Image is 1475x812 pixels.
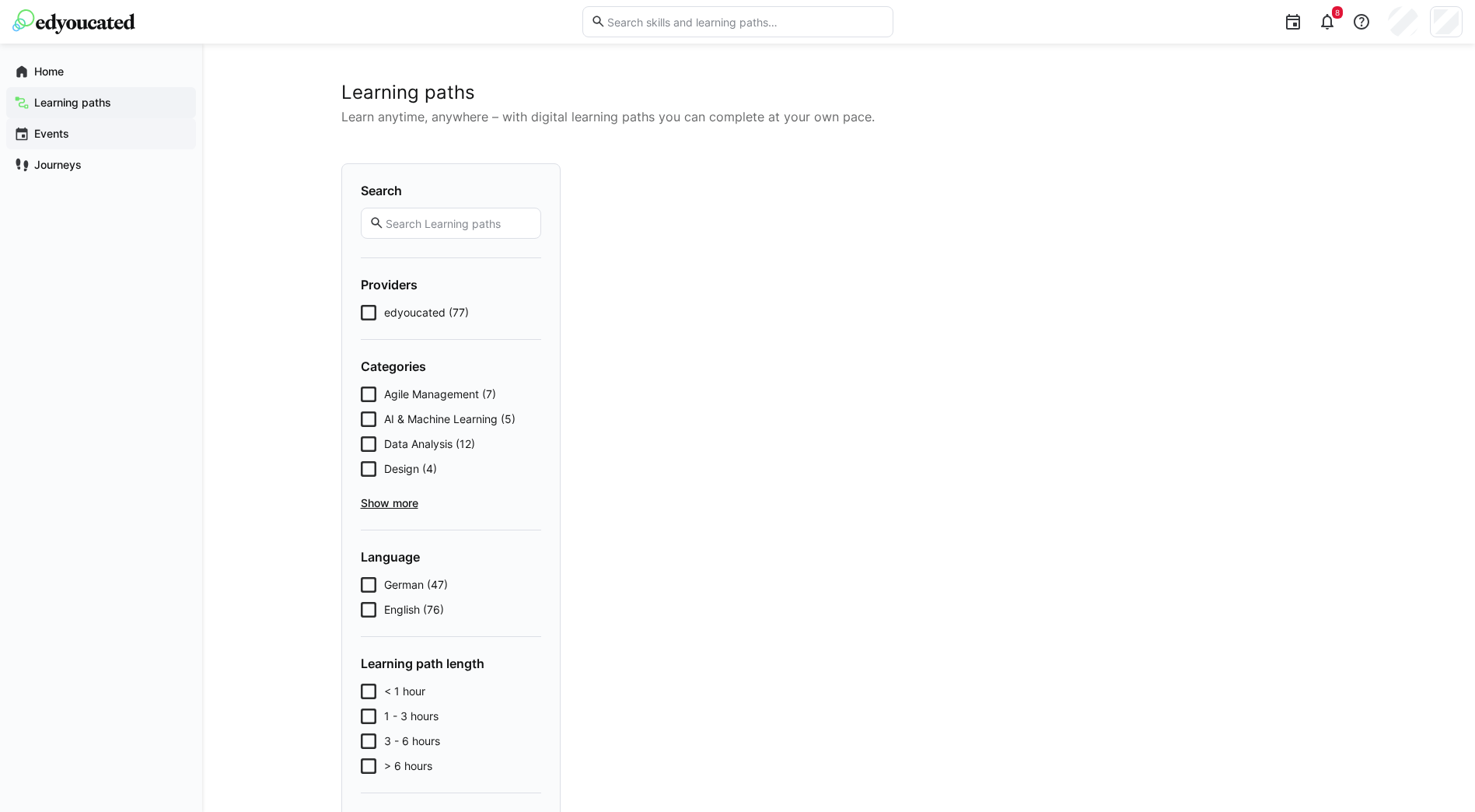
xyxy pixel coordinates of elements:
h4: Categories [361,359,541,374]
h4: Learning path length [361,656,541,671]
span: > 6 hours [384,758,432,774]
span: < 1 hour [384,684,425,699]
span: 1 - 3 hours [384,709,439,724]
span: edyoucated (77) [384,305,469,320]
input: Search skills and learning paths… [606,15,884,29]
span: Show more [361,495,541,511]
span: Data Analysis (12) [384,436,475,452]
span: English (76) [384,602,444,618]
span: German (47) [384,577,448,593]
p: Learn anytime, anywhere – with digital learning paths you can complete at your own pace. [341,107,1337,126]
span: 3 - 6 hours [384,733,440,749]
span: AI & Machine Learning (5) [384,411,516,427]
span: Agile Management (7) [384,387,496,402]
h4: Providers [361,277,541,292]
span: 8 [1335,8,1340,17]
h4: Search [361,183,541,198]
h4: Language [361,549,541,565]
span: Design (4) [384,461,437,477]
h2: Learning paths [341,81,1337,104]
input: Search Learning paths [384,216,532,230]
